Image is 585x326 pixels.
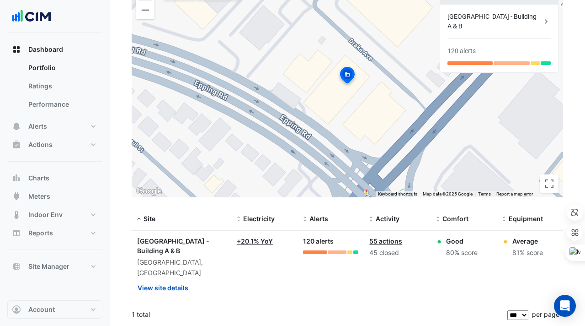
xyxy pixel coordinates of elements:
[423,191,473,196] span: Map data ©2025 Google
[28,210,63,219] span: Indoor Env
[512,248,543,258] div: 81% score
[496,191,533,196] a: Report a map error
[21,77,102,95] a: Ratings
[12,210,21,219] app-icon: Indoor Env
[12,174,21,183] app-icon: Charts
[7,40,102,59] button: Dashboard
[21,59,102,77] a: Portfolio
[21,95,102,114] a: Performance
[532,310,559,318] span: per page
[137,280,189,296] button: View site details
[137,236,226,255] div: [GEOGRAPHIC_DATA] - Building A & B
[134,185,164,197] a: Open this area in Google Maps (opens a new window)
[7,300,102,319] button: Account
[378,191,417,197] button: Keyboard shortcuts
[7,206,102,224] button: Indoor Env
[12,228,21,238] app-icon: Reports
[237,237,273,245] a: +20.1% YoY
[7,169,102,187] button: Charts
[7,224,102,242] button: Reports
[11,7,52,26] img: Company Logo
[478,191,491,196] a: Terms
[540,174,558,193] button: Toggle fullscreen view
[7,136,102,154] button: Actions
[134,185,164,197] img: Google
[144,215,155,223] span: Site
[512,236,543,246] div: Average
[369,237,402,245] a: 55 actions
[12,122,21,131] app-icon: Alerts
[136,1,154,19] button: Zoom out
[446,248,478,258] div: 80% score
[303,236,358,247] div: 120 alerts
[28,262,69,271] span: Site Manager
[442,215,468,223] span: Comfort
[28,192,50,201] span: Meters
[137,257,226,278] div: [GEOGRAPHIC_DATA], [GEOGRAPHIC_DATA]
[7,59,102,117] div: Dashboard
[28,174,49,183] span: Charts
[309,215,328,223] span: Alerts
[447,12,542,31] div: [GEOGRAPHIC_DATA] - Building A & B
[12,262,21,271] app-icon: Site Manager
[7,117,102,136] button: Alerts
[132,303,505,326] div: 1 total
[376,215,399,223] span: Activity
[243,215,275,223] span: Electricity
[446,236,478,246] div: Good
[28,228,53,238] span: Reports
[509,215,543,223] span: Equipment
[12,45,21,54] app-icon: Dashboard
[7,187,102,206] button: Meters
[28,305,55,314] span: Account
[28,45,63,54] span: Dashboard
[28,122,47,131] span: Alerts
[447,46,476,56] div: 120 alerts
[554,295,576,317] div: Open Intercom Messenger
[369,248,425,258] div: 45 closed
[337,65,357,87] img: site-pin-selected.svg
[7,257,102,276] button: Site Manager
[28,140,53,149] span: Actions
[12,140,21,149] app-icon: Actions
[12,192,21,201] app-icon: Meters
